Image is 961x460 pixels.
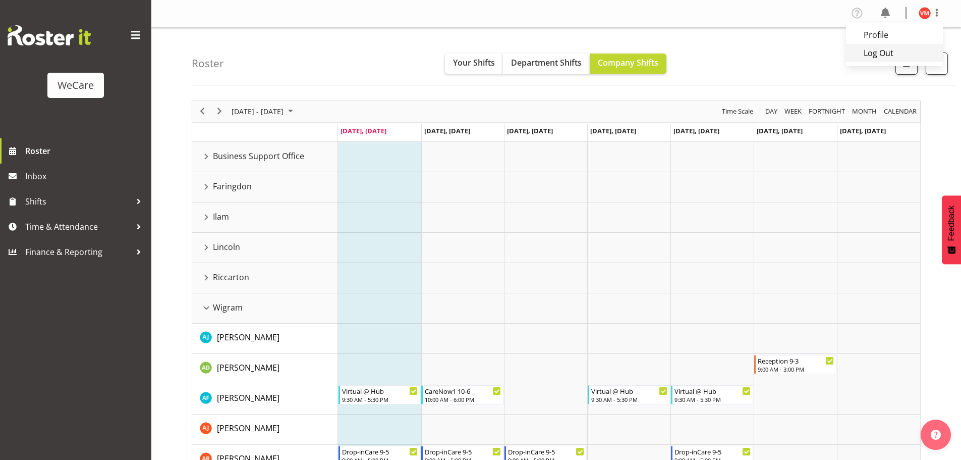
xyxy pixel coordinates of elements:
[764,105,778,118] span: Day
[507,126,553,135] span: [DATE], [DATE]
[342,395,418,403] div: 9:30 AM - 5:30 PM
[720,105,755,118] button: Time Scale
[217,423,279,434] span: [PERSON_NAME]
[341,126,386,135] span: [DATE], [DATE]
[25,169,146,184] span: Inbox
[453,57,495,68] span: Your Shifts
[425,446,501,456] div: Drop-inCare 9-5
[217,392,279,403] span: [PERSON_NAME]
[192,293,338,324] td: Wigram resource
[846,26,943,44] a: Profile
[192,263,338,293] td: Riccarton resource
[721,105,754,118] span: Time Scale
[919,7,931,19] img: viktoriia-molchanova11567.jpg
[342,386,418,396] div: Virtual @ Hub
[508,446,584,456] div: Drop-inCare 9-5
[211,101,228,122] div: next period
[228,101,299,122] div: August 11 - 17, 2025
[25,219,131,234] span: Time & Attendance
[192,233,338,263] td: Lincoln resource
[213,301,243,314] span: Wigram
[192,58,224,69] h4: Roster
[342,446,418,456] div: Drop-inCare 9-5
[213,180,252,192] span: Faringdon
[783,105,804,118] button: Timeline Week
[445,54,503,74] button: Your Shifts
[192,354,338,384] td: Aleea Devenport resource
[511,57,582,68] span: Department Shifts
[674,386,751,396] div: Virtual @ Hub
[590,54,666,74] button: Company Shifts
[673,126,719,135] span: [DATE], [DATE]
[424,126,470,135] span: [DATE], [DATE]
[851,105,879,118] button: Timeline Month
[213,150,304,162] span: Business Support Office
[674,446,751,456] div: Drop-inCare 9-5
[217,362,279,374] a: [PERSON_NAME]
[883,105,918,118] span: calendar
[25,143,146,159] span: Roster
[947,206,956,241] span: Feedback
[503,54,590,74] button: Department Shifts
[758,355,834,366] div: Reception 9-3
[192,324,338,354] td: AJ Jones resource
[230,105,298,118] button: August 2025
[591,395,667,403] div: 9:30 AM - 5:30 PM
[192,202,338,233] td: Ilam resource
[421,385,503,404] div: Alex Ferguson"s event - CareNow1 10-6 Begin From Tuesday, August 12, 2025 at 10:00:00 AM GMT+12:0...
[196,105,209,118] button: Previous
[754,355,836,374] div: Aleea Devenport"s event - Reception 9-3 Begin From Saturday, August 16, 2025 at 9:00:00 AM GMT+12...
[590,126,636,135] span: [DATE], [DATE]
[598,57,658,68] span: Company Shifts
[425,395,501,403] div: 10:00 AM - 6:00 PM
[846,44,943,62] a: Log Out
[338,385,421,404] div: Alex Ferguson"s event - Virtual @ Hub Begin From Monday, August 11, 2025 at 9:30:00 AM GMT+12:00 ...
[213,271,249,283] span: Riccarton
[192,384,338,415] td: Alex Ferguson resource
[217,392,279,404] a: [PERSON_NAME]
[192,415,338,445] td: Amy Johannsen resource
[758,365,834,373] div: 9:00 AM - 3:00 PM
[213,211,229,223] span: Ilam
[783,105,803,118] span: Week
[25,244,131,260] span: Finance & Reporting
[58,78,94,93] div: WeCare
[213,105,227,118] button: Next
[25,194,131,209] span: Shifts
[942,195,961,264] button: Feedback - Show survey
[194,101,211,122] div: previous period
[217,332,279,343] span: [PERSON_NAME]
[217,331,279,343] a: [PERSON_NAME]
[217,362,279,373] span: [PERSON_NAME]
[192,172,338,202] td: Faringdon resource
[757,126,803,135] span: [DATE], [DATE]
[8,25,91,45] img: Rosterit website logo
[213,241,240,253] span: Lincoln
[882,105,919,118] button: Month
[807,105,847,118] button: Fortnight
[591,386,667,396] div: Virtual @ Hub
[192,142,338,172] td: Business Support Office resource
[674,395,751,403] div: 9:30 AM - 5:30 PM
[851,105,878,118] span: Month
[764,105,779,118] button: Timeline Day
[425,386,501,396] div: CareNow1 10-6
[840,126,886,135] span: [DATE], [DATE]
[808,105,846,118] span: Fortnight
[931,430,941,440] img: help-xxl-2.png
[671,385,753,404] div: Alex Ferguson"s event - Virtual @ Hub Begin From Friday, August 15, 2025 at 9:30:00 AM GMT+12:00 ...
[231,105,285,118] span: [DATE] - [DATE]
[217,422,279,434] a: [PERSON_NAME]
[588,385,670,404] div: Alex Ferguson"s event - Virtual @ Hub Begin From Thursday, August 14, 2025 at 9:30:00 AM GMT+12:0...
